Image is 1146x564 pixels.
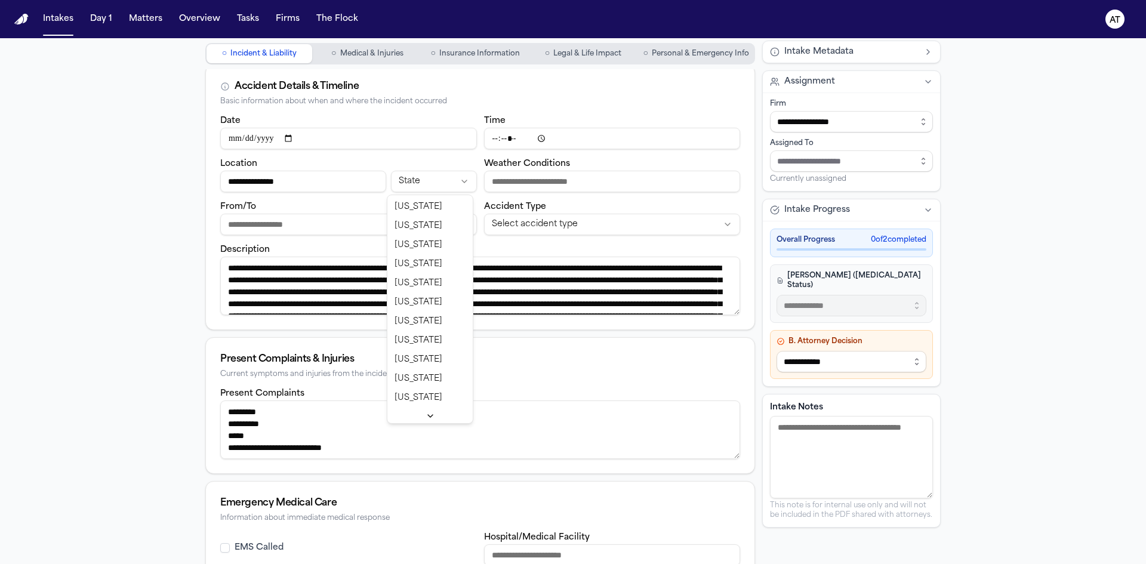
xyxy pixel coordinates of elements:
[395,220,442,232] span: [US_STATE]
[395,316,442,328] span: [US_STATE]
[395,201,442,213] span: [US_STATE]
[395,335,442,347] span: [US_STATE]
[395,297,442,309] span: [US_STATE]
[395,239,442,251] span: [US_STATE]
[395,278,442,289] span: [US_STATE]
[395,258,442,270] span: [US_STATE]
[395,392,442,404] span: [US_STATE]
[395,373,442,385] span: [US_STATE]
[395,354,442,366] span: [US_STATE]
